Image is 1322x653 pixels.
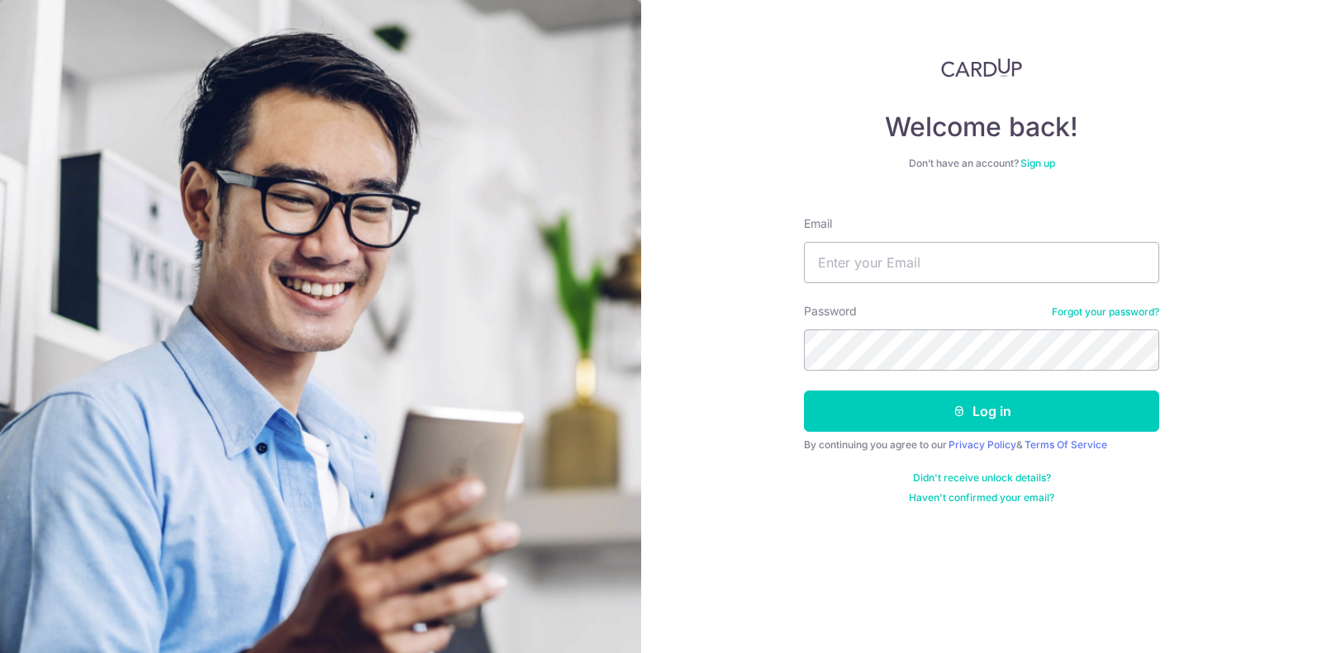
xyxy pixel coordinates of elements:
[804,215,832,232] label: Email
[913,471,1051,485] a: Didn't receive unlock details?
[804,111,1159,144] h4: Welcome back!
[804,242,1159,283] input: Enter your Email
[909,491,1054,504] a: Haven't confirmed your email?
[949,438,1016,451] a: Privacy Policy
[941,58,1022,78] img: CardUp Logo
[804,390,1159,432] button: Log in
[804,438,1159,452] div: By continuing you agree to our &
[804,303,857,319] label: Password
[1025,438,1107,451] a: Terms Of Service
[804,157,1159,170] div: Don’t have an account?
[1052,305,1159,319] a: Forgot your password?
[1020,157,1055,169] a: Sign up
